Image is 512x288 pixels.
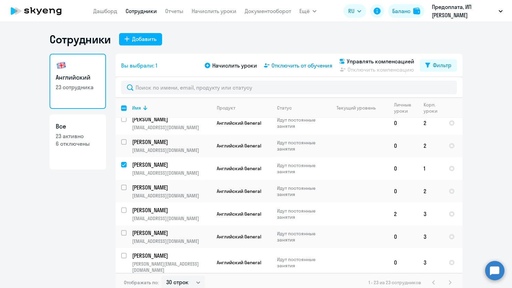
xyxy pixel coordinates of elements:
td: 0 [388,248,418,277]
a: [PERSON_NAME] [132,184,211,191]
div: Текущий уровень [337,105,376,111]
p: [PERSON_NAME] [132,252,210,259]
a: [PERSON_NAME] [132,115,211,123]
a: Дашборд [93,8,117,14]
div: Фильтр [433,61,451,69]
span: Английский General [217,188,261,194]
input: Поиск по имени, email, продукту или статусу [121,81,457,94]
h3: Все [56,122,100,131]
p: [EMAIL_ADDRESS][DOMAIN_NAME] [132,193,211,199]
span: Английский General [217,211,261,217]
p: Идут постоянные занятия [277,162,324,175]
h1: Сотрудники [50,32,111,46]
td: 3 [418,248,443,277]
span: Английский General [217,234,261,240]
div: Баланс [392,7,410,15]
td: 0 [388,134,418,157]
span: Начислить уроки [212,61,257,70]
p: Идут постоянные занятия [277,208,324,220]
p: [PERSON_NAME] [132,184,210,191]
p: [EMAIL_ADDRESS][DOMAIN_NAME] [132,215,211,222]
button: Предоплата, ИП [PERSON_NAME] [428,3,506,19]
span: Отображать по: [124,279,159,286]
div: Статус [277,105,292,111]
p: [EMAIL_ADDRESS][DOMAIN_NAME] [132,238,211,244]
p: [EMAIL_ADDRESS][DOMAIN_NAME] [132,124,211,131]
p: Идут постоянные занятия [277,140,324,152]
a: [PERSON_NAME] [132,138,211,146]
a: Отчеты [165,8,183,14]
a: Сотрудники [126,8,157,14]
td: 3 [418,225,443,248]
td: 0 [388,180,418,203]
div: Статус [277,105,324,111]
a: Документооборот [245,8,291,14]
p: Идут постоянные занятия [277,185,324,197]
a: Все23 активно6 отключены [50,114,106,169]
p: [EMAIL_ADDRESS][DOMAIN_NAME] [132,170,211,176]
div: Продукт [217,105,235,111]
div: Продукт [217,105,271,111]
span: Английский General [217,120,261,126]
td: 2 [388,203,418,225]
p: 23 активно [56,132,100,140]
p: [PERSON_NAME][EMAIL_ADDRESS][DOMAIN_NAME] [132,261,211,273]
p: Идут постоянные занятия [277,230,324,243]
button: Балансbalance [388,4,424,18]
img: balance [413,8,420,14]
p: Предоплата, ИП [PERSON_NAME] [432,3,496,19]
div: Корп. уроки [424,102,438,114]
button: RU [343,4,366,18]
a: [PERSON_NAME] [132,206,211,214]
span: Английский General [217,165,261,172]
button: Ещё [299,4,317,18]
td: 3 [418,203,443,225]
div: Текущий уровень [330,105,388,111]
span: Ещё [299,7,310,15]
div: Имя [132,105,141,111]
div: Личные уроки [394,102,418,114]
td: 1 [418,157,443,180]
span: RU [348,7,354,15]
span: Английский General [217,259,261,266]
span: Английский General [217,143,261,149]
td: 2 [418,112,443,134]
a: [PERSON_NAME] [132,161,211,168]
p: [PERSON_NAME] [132,206,210,214]
a: Начислить уроки [192,8,236,14]
td: 0 [388,157,418,180]
div: Добавить [132,35,157,43]
span: Отключить от обучения [271,61,332,70]
p: [PERSON_NAME] [132,229,210,237]
td: 0 [388,225,418,248]
div: Корп. уроки [424,102,443,114]
button: Добавить [119,33,162,45]
span: Управлять компенсацией [347,57,414,65]
p: Идут постоянные занятия [277,117,324,129]
p: [PERSON_NAME] [132,138,210,146]
p: [EMAIL_ADDRESS][DOMAIN_NAME] [132,147,211,153]
span: Вы выбрали: 1 [121,61,157,70]
button: Фильтр [420,59,457,72]
span: 1 - 23 из 23 сотрудников [369,279,421,286]
p: Идут постоянные занятия [277,256,324,269]
p: 23 сотрудника [56,83,100,91]
p: 6 отключены [56,140,100,147]
a: [PERSON_NAME] [132,252,211,259]
a: Английский23 сотрудника [50,54,106,109]
a: [PERSON_NAME] [132,229,211,237]
td: 0 [388,112,418,134]
td: 2 [418,180,443,203]
div: Личные уроки [394,102,413,114]
h3: Английский [56,73,100,82]
td: 2 [418,134,443,157]
img: english [56,60,67,71]
p: [PERSON_NAME] [132,161,210,168]
div: Имя [132,105,211,111]
p: [PERSON_NAME] [132,115,210,123]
